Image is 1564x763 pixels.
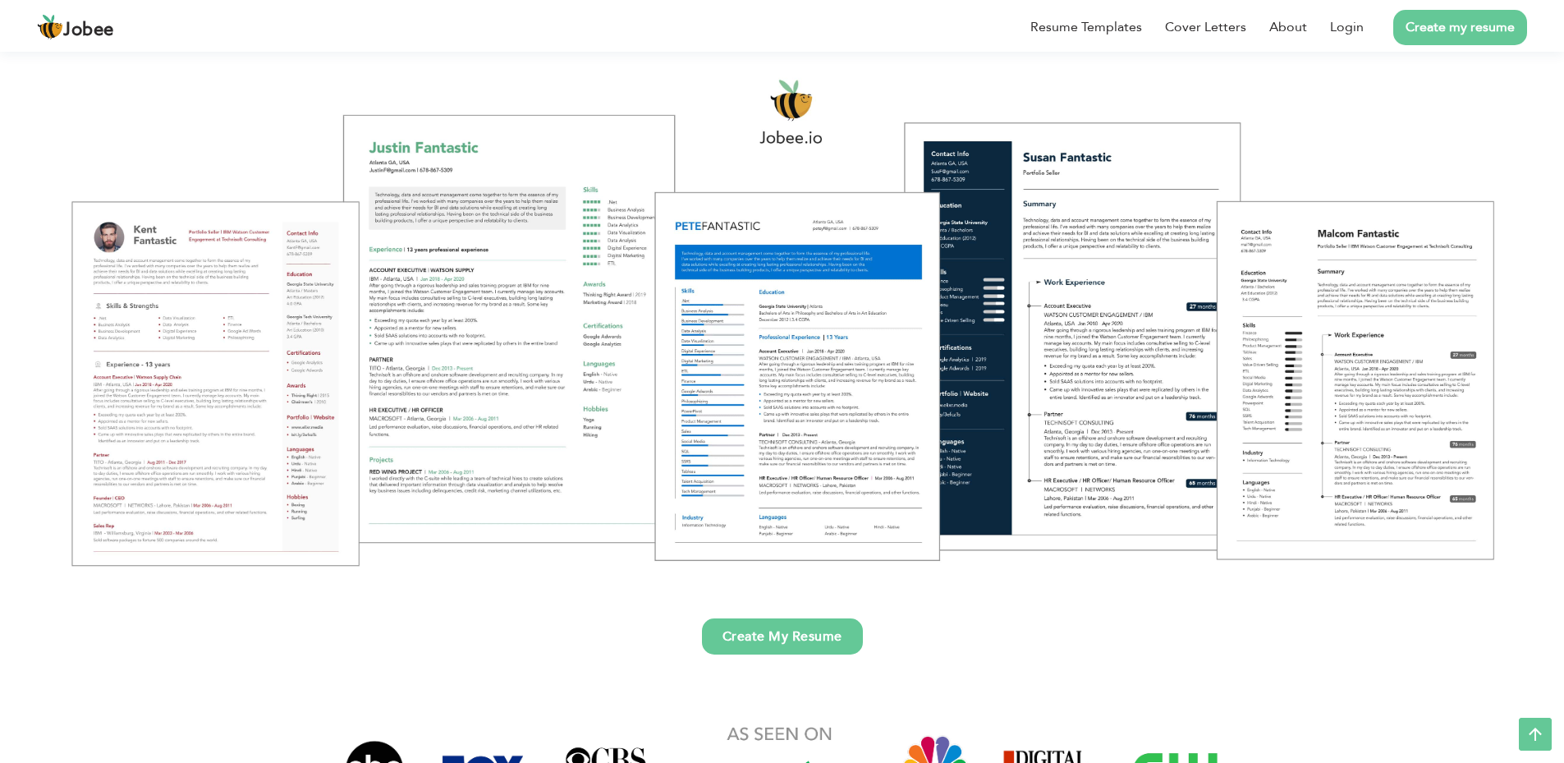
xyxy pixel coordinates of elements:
[1393,10,1527,45] a: Create my resume
[1269,17,1307,37] a: About
[1165,17,1246,37] a: Cover Letters
[702,618,863,655] a: Create My Resume
[63,21,114,39] span: Jobee
[37,14,63,40] img: jobee.io
[1330,17,1364,37] a: Login
[37,14,114,40] a: Jobee
[1030,17,1142,37] a: Resume Templates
